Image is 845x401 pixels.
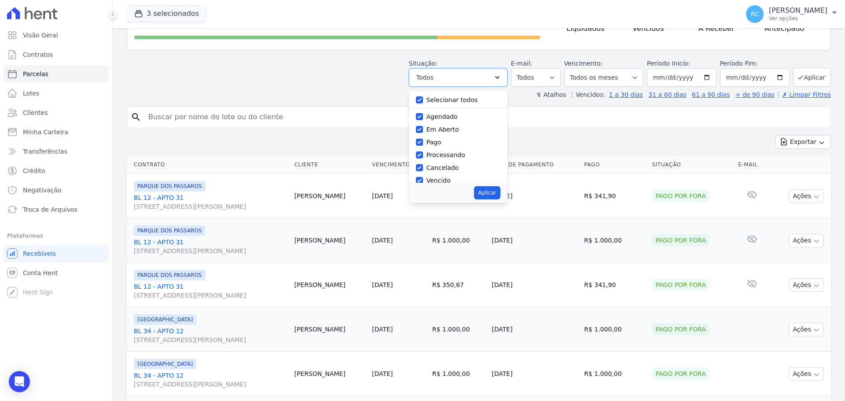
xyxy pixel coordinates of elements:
label: Pago [426,139,441,146]
a: + de 90 dias [735,91,775,98]
span: [GEOGRAPHIC_DATA] [134,359,196,369]
h4: Vencidos [632,23,684,34]
span: Lotes [23,89,40,98]
a: Troca de Arquivos [4,201,109,218]
td: [PERSON_NAME] [291,352,369,396]
a: 31 a 60 dias [648,91,686,98]
span: Clientes [23,108,48,117]
label: Cancelado [426,164,459,171]
div: Open Intercom Messenger [9,371,30,392]
label: E-mail: [511,60,533,67]
span: Negativação [23,186,62,195]
button: Aplicar [474,186,500,199]
span: Crédito [23,166,45,175]
span: [STREET_ADDRESS][PERSON_NAME] [134,291,287,300]
td: [DATE] [488,352,580,396]
a: Recebíveis [4,245,109,262]
a: Negativação [4,181,109,199]
div: Pago por fora [652,234,709,246]
a: [DATE] [372,281,393,288]
button: Ações [789,234,824,247]
span: Minha Carteira [23,128,68,136]
label: Agendado [426,113,458,120]
td: [PERSON_NAME] [291,174,369,218]
a: [DATE] [372,370,393,377]
td: R$ 350,67 [429,263,488,307]
label: Período Inicío: [647,60,690,67]
td: R$ 341,90 [580,263,648,307]
button: RC [PERSON_NAME] Ver opções [739,2,845,26]
label: Vencido [426,177,451,184]
td: R$ 1.000,00 [580,218,648,263]
i: search [131,112,141,122]
a: Transferências [4,143,109,160]
a: Crédito [4,162,109,180]
p: Ver opções [769,15,827,22]
span: PARQUE DOS PASSAROS [134,181,206,191]
span: [STREET_ADDRESS][PERSON_NAME] [134,202,287,211]
td: [DATE] [488,263,580,307]
button: Ações [789,189,824,203]
a: 1 a 30 dias [609,91,643,98]
input: Buscar por nome do lote ou do cliente [143,108,827,126]
div: Pago por fora [652,323,709,335]
a: Conta Hent [4,264,109,282]
span: Visão Geral [23,31,58,40]
a: ✗ Limpar Filtros [778,91,831,98]
td: [DATE] [488,218,580,263]
td: R$ 341,90 [580,174,648,218]
a: BL 12 - APTO 31[STREET_ADDRESS][PERSON_NAME] [134,193,287,211]
a: Parcelas [4,65,109,83]
div: Pago por fora [652,190,709,202]
td: [PERSON_NAME] [291,307,369,352]
label: ↯ Atalhos [536,91,566,98]
a: BL 34 - APTO 12[STREET_ADDRESS][PERSON_NAME] [134,371,287,389]
td: R$ 1.000,00 [429,352,488,396]
span: Conta Hent [23,269,58,277]
div: Pago por fora [652,279,709,291]
th: Cliente [291,156,369,174]
td: R$ 1.000,00 [429,307,488,352]
button: Ações [789,367,824,381]
th: Pago [580,156,648,174]
button: Ações [789,278,824,292]
th: E-mail [735,156,770,174]
td: [PERSON_NAME] [291,218,369,263]
td: R$ 1.000,00 [580,307,648,352]
h4: Liquidados [566,23,618,34]
button: Aplicar [793,68,831,87]
td: R$ 1.000,00 [429,218,488,263]
a: BL 12 - APTO 31[STREET_ADDRESS][PERSON_NAME] [134,238,287,255]
span: Recebíveis [23,249,56,258]
a: Minha Carteira [4,123,109,141]
a: [DATE] [372,192,393,199]
label: Processando [426,151,465,158]
td: [DATE] [488,174,580,218]
label: Período Fim: [720,59,790,68]
span: PARQUE DOS PASSAROS [134,225,206,236]
th: Situação [648,156,735,174]
span: Transferências [23,147,67,156]
span: [STREET_ADDRESS][PERSON_NAME] [134,380,287,389]
th: Vencimento [368,156,429,174]
a: [DATE] [372,326,393,333]
a: Lotes [4,85,109,102]
span: Parcelas [23,70,48,78]
span: [STREET_ADDRESS][PERSON_NAME] [134,246,287,255]
div: Pago por fora [652,368,709,380]
p: [PERSON_NAME] [769,6,827,15]
h4: Antecipado [764,23,816,34]
button: 3 selecionados [127,5,206,22]
button: Todos [409,68,507,87]
th: Contrato [127,156,291,174]
button: Exportar [775,135,831,149]
a: [DATE] [372,237,393,244]
span: PARQUE DOS PASSAROS [134,270,206,280]
button: Ações [789,323,824,336]
a: Clientes [4,104,109,121]
a: 61 a 90 dias [692,91,730,98]
span: [GEOGRAPHIC_DATA] [134,314,196,325]
span: Todos [416,72,434,83]
h4: A Receber [698,23,750,34]
td: R$ 1.000,00 [580,352,648,396]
